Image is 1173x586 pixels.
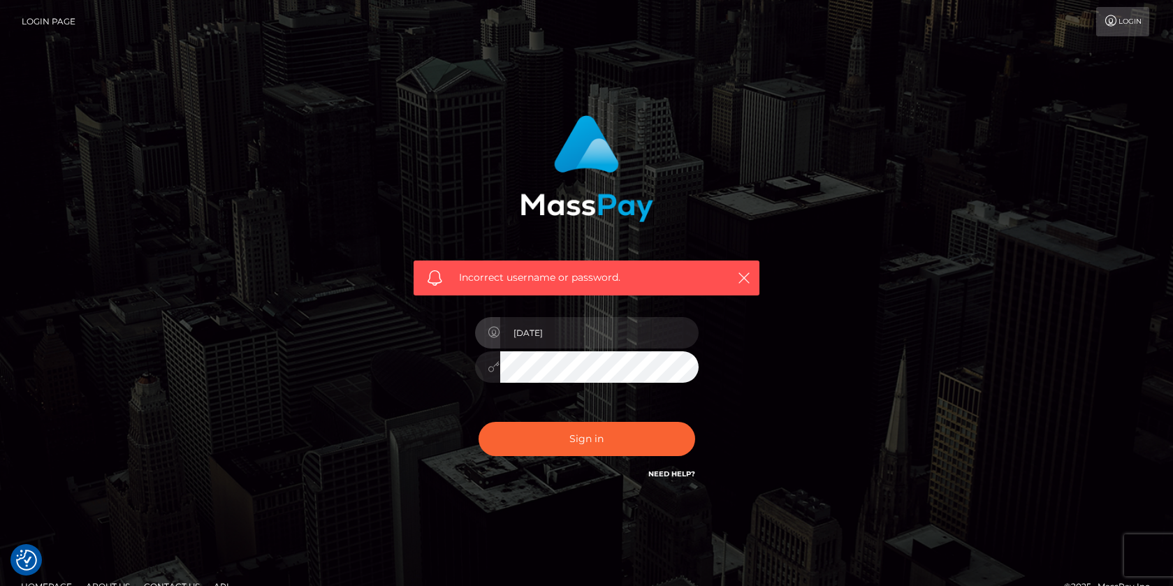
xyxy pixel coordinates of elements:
button: Consent Preferences [16,550,37,571]
span: Incorrect username or password. [459,270,714,285]
a: Need Help? [648,469,695,478]
input: Username... [500,317,699,349]
a: Login [1096,7,1149,36]
button: Sign in [479,422,695,456]
img: Revisit consent button [16,550,37,571]
img: MassPay Login [520,115,653,222]
a: Login Page [22,7,75,36]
